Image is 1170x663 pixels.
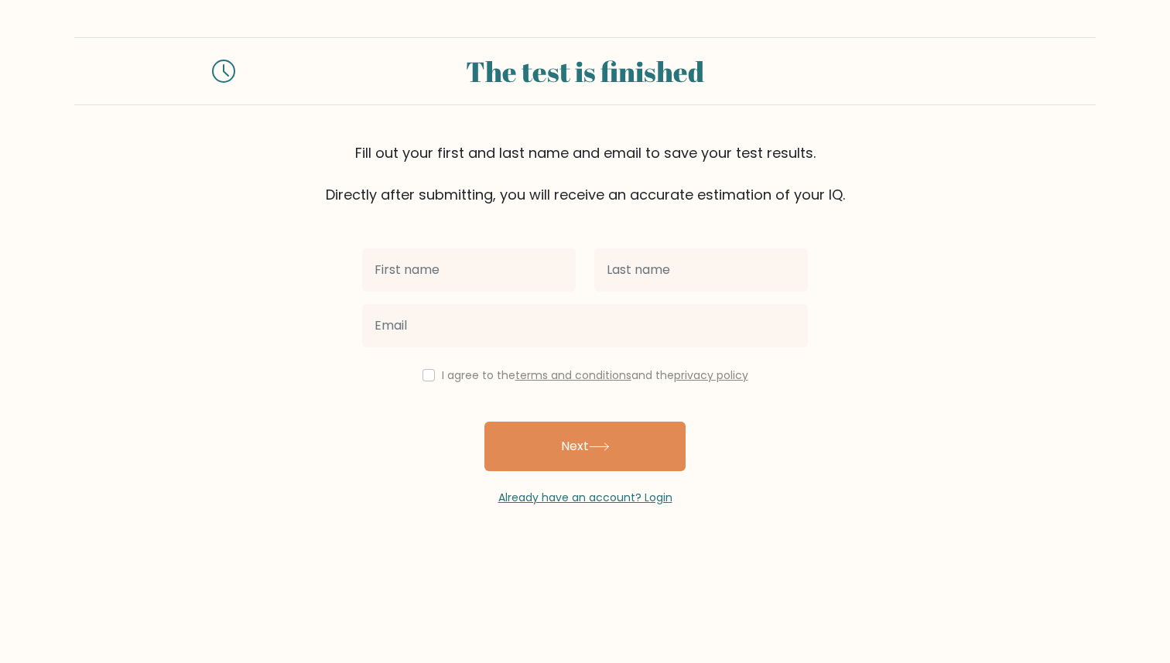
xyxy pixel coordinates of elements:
label: I agree to the and the [442,367,748,383]
a: terms and conditions [515,367,631,383]
input: Last name [594,248,808,292]
div: Fill out your first and last name and email to save your test results. Directly after submitting,... [74,142,1096,205]
button: Next [484,422,686,471]
input: Email [362,304,808,347]
a: Already have an account? Login [498,490,672,505]
div: The test is finished [254,50,916,92]
input: First name [362,248,576,292]
a: privacy policy [674,367,748,383]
